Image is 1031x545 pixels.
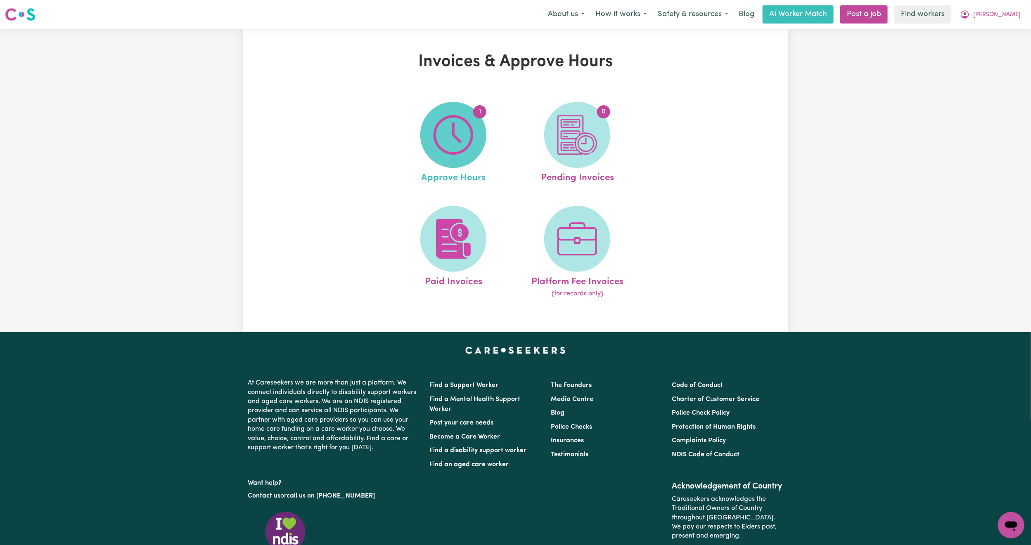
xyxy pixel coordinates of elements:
[430,447,527,454] a: Find a disability support worker
[672,424,756,430] a: Protection of Human Rights
[248,475,420,488] p: Want help?
[339,52,692,72] h1: Invoices & Approve Hours
[672,451,739,458] a: NDIS Code of Conduct
[840,5,888,24] a: Post a job
[5,7,36,22] img: Careseekers logo
[894,5,951,24] a: Find workers
[551,437,584,444] a: Insurances
[248,375,420,455] p: At Careseekers we are more than just a platform. We connect individuals directly to disability su...
[287,493,375,499] a: call us on [PHONE_NUMBER]
[394,102,513,185] a: Approve Hours
[763,5,834,24] a: AI Worker Match
[552,289,603,299] span: (for records only)
[430,420,494,426] a: Post your care needs
[5,5,36,24] a: Careseekers logo
[672,481,783,491] h2: Acknowledgement of Country
[518,102,637,185] a: Pending Invoices
[248,493,281,499] a: Contact us
[590,6,652,23] button: How it works
[430,382,499,389] a: Find a Support Worker
[551,424,592,430] a: Police Checks
[734,5,759,24] a: Blog
[955,6,1026,23] button: My Account
[973,10,1021,19] span: [PERSON_NAME]
[541,168,614,185] span: Pending Invoices
[465,347,566,354] a: Careseekers home page
[543,6,590,23] button: About us
[551,410,564,416] a: Blog
[551,451,588,458] a: Testimonials
[248,488,420,504] p: or
[551,396,593,403] a: Media Centre
[430,396,521,413] a: Find a Mental Health Support Worker
[430,434,500,440] a: Become a Care Worker
[421,168,486,185] span: Approve Hours
[531,272,623,289] span: Platform Fee Invoices
[672,410,730,416] a: Police Check Policy
[652,6,734,23] button: Safety & resources
[473,105,486,118] span: 1
[672,437,726,444] a: Complaints Policy
[430,461,509,468] a: Find an aged care worker
[425,272,482,289] span: Paid Invoices
[597,105,610,118] span: 0
[551,382,592,389] a: The Founders
[672,382,723,389] a: Code of Conduct
[998,512,1024,538] iframe: Button to launch messaging window, conversation in progress
[394,206,513,299] a: Paid Invoices
[672,396,759,403] a: Charter of Customer Service
[672,491,783,544] p: Careseekers acknowledges the Traditional Owners of Country throughout [GEOGRAPHIC_DATA]. We pay o...
[518,206,637,299] a: Platform Fee Invoices(for records only)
